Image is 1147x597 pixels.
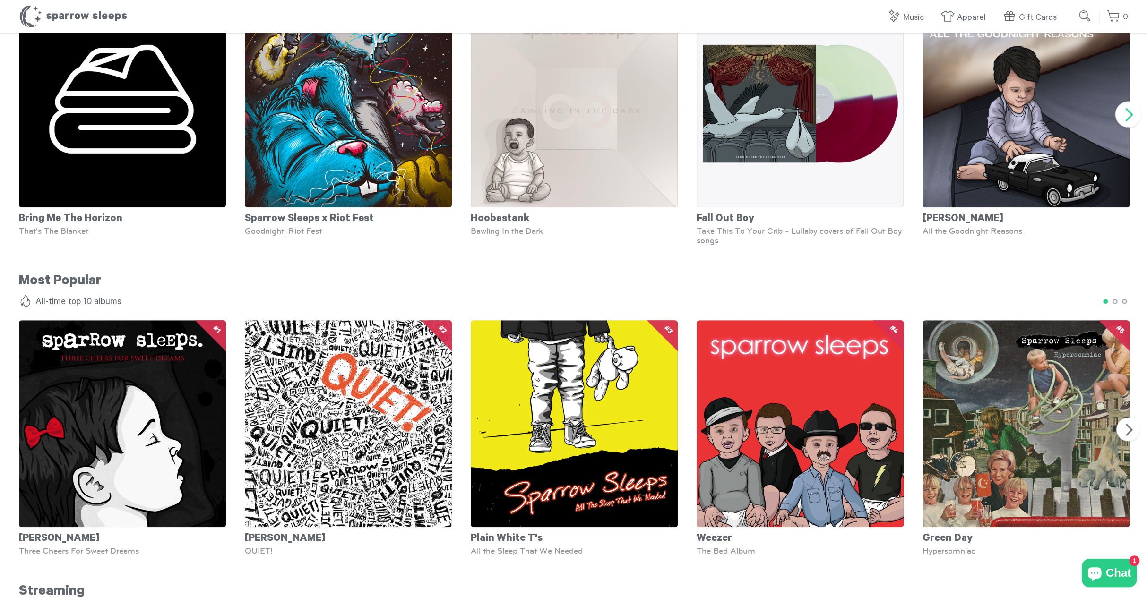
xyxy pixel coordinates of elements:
[245,0,452,207] img: RiotFestCover2025_f0c3ff46-2987-413d-b2a7-3322b85762af_grande.jpg
[245,546,452,555] div: QUIET!
[1115,102,1141,128] button: Next
[19,226,226,236] div: That's The Blanket
[697,0,904,207] img: SS_FUTST_SSEXCLUSIVE_6d2c3e95-2d39-4810-a4f6-2e3a860c2b91_grande.png
[923,320,1130,555] a: Green Day Hypersomniac
[1076,7,1095,26] input: Submit
[19,527,226,546] div: [PERSON_NAME]
[471,320,678,555] a: Plain White T's All the Sleep That We Needed
[887,8,929,28] a: Music
[923,320,1130,527] img: SS-Hypersomniac-Cover-1600x1600_grande.jpg
[471,207,678,226] div: Hoobastank
[471,0,678,207] img: Hoobastank_-_Bawling_In_The_Dark_-_Cover_3000x3000_c6cbc220-6762-4f53-8157-d43f2a1c9256_grande.jpg
[1119,296,1128,305] button: 3 of 3
[697,320,904,555] a: Weezer The Bed Album
[923,226,1130,236] div: All the Goodnight Reasons
[19,207,226,226] div: Bring Me The Horizon
[1106,7,1128,27] a: 0
[471,546,678,555] div: All the Sleep That We Needed
[923,0,1130,236] a: [PERSON_NAME] All the Goodnight Reasons
[245,320,452,527] img: SS-Quiet-Cover-1600x1600_grande.jpg
[1079,559,1139,589] inbox-online-store-chat: Shopify online store chat
[245,207,452,226] div: Sparrow Sleeps x Riot Fest
[245,527,452,546] div: [PERSON_NAME]
[19,5,128,28] h1: Sparrow Sleeps
[245,226,452,236] div: Goodnight, Riot Fest
[1116,418,1140,441] button: Next
[471,0,678,236] a: Hoobastank Bawling In the Dark
[940,8,991,28] a: Apparel
[697,207,904,226] div: Fall Out Boy
[923,207,1130,226] div: [PERSON_NAME]
[697,226,904,245] div: Take This To Your Crib - Lullaby covers of Fall Out Boy songs
[19,296,1128,310] h4: All-time top 10 albums
[697,320,904,527] img: SS-The_Bed_Album-Weezer-1600x1600_grande.png
[471,226,678,236] div: Bawling In the Dark
[697,527,904,546] div: Weezer
[697,546,904,555] div: The Bed Album
[1002,8,1061,28] a: Gift Cards
[471,527,678,546] div: Plain White T's
[19,0,226,236] a: Bring Me The Horizon That's The Blanket
[19,273,1128,291] h2: Most Popular
[19,0,226,207] img: BringMeTheHorizon-That_sTheBlanket-Cover_grande.png
[697,0,904,245] a: Fall Out Boy Take This To Your Crib - Lullaby covers of Fall Out Boy songs
[1109,296,1119,305] button: 2 of 3
[19,320,226,527] img: SS-ThreeCheersForSweetDreams-Cover-1600x1600_grande.png
[245,0,452,236] a: Sparrow Sleeps x Riot Fest Goodnight, Riot Fest
[923,546,1130,555] div: Hypersomniac
[923,527,1130,546] div: Green Day
[1100,296,1109,305] button: 1 of 3
[19,546,226,555] div: Three Cheers For Sweet Dreams
[471,320,678,527] img: SparrowSleeps-PlainWhiteT_s-AllTheSleepThatWeNeeded-Cover_grande.png
[923,0,1130,207] img: Nickelback-AllTheGoodnightReasons-Cover_1_grande.png
[245,320,452,555] a: [PERSON_NAME] QUIET!
[19,320,226,555] a: [PERSON_NAME] Three Cheers For Sweet Dreams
